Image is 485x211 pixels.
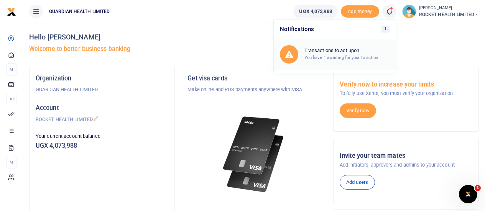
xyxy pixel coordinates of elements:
span: GUARDIAN HEALTH LIMITED [46,8,113,15]
span: 1 [475,185,481,191]
img: logo-small [7,7,16,16]
span: UGX 4,073,988 [299,8,332,15]
h5: Get visa cards [187,75,320,82]
li: M [6,63,16,76]
a: Add money [341,8,379,14]
small: [PERSON_NAME] [419,5,479,11]
iframe: Intercom live chat [459,185,477,203]
h4: Hello [PERSON_NAME] [29,33,479,41]
a: Transactions to act upon You have 1 awaiting for your to act on [274,39,396,70]
p: ROCKET HEALTH LIMITED [36,116,168,123]
h6: Transactions to act upon [304,47,390,54]
h5: Account [36,104,168,112]
a: profile-user [PERSON_NAME] ROCKET HEALTH LIMITED [402,5,479,18]
p: To fully use Xente, you must verify your organization [340,90,472,97]
p: Make online and POS payments anywhere with VISA [187,86,320,93]
a: logo-small logo-large logo-large [7,8,16,14]
li: Ac [6,93,16,105]
small: You have 1 awaiting for your to act on [304,55,378,60]
h5: Organization [36,75,168,82]
a: UGX 4,073,988 [293,5,337,18]
span: 1 [381,26,390,33]
button: Close [299,203,307,211]
a: Add users [340,175,375,190]
li: Toup your wallet [341,5,379,18]
h5: UGX 4,073,988 [36,142,168,150]
p: Your current account balance [36,132,168,140]
p: Add initiators, approvers and admins to your account [340,161,472,169]
h5: Invite your team mates [340,152,472,160]
p: GUARDIAN HEALTH LIMITED [36,86,168,93]
h5: Welcome to better business banking [29,45,479,53]
span: ROCKET HEALTH LIMITED [419,11,479,18]
a: Verify now [340,103,376,118]
span: Add money [341,5,379,18]
li: Wallet ballance [290,5,340,18]
img: xente-_physical_cards.png [221,112,287,197]
li: M [6,156,16,168]
h6: Notifications [274,20,396,39]
img: profile-user [402,5,416,18]
h5: Verify now to increase your limits [340,81,472,88]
